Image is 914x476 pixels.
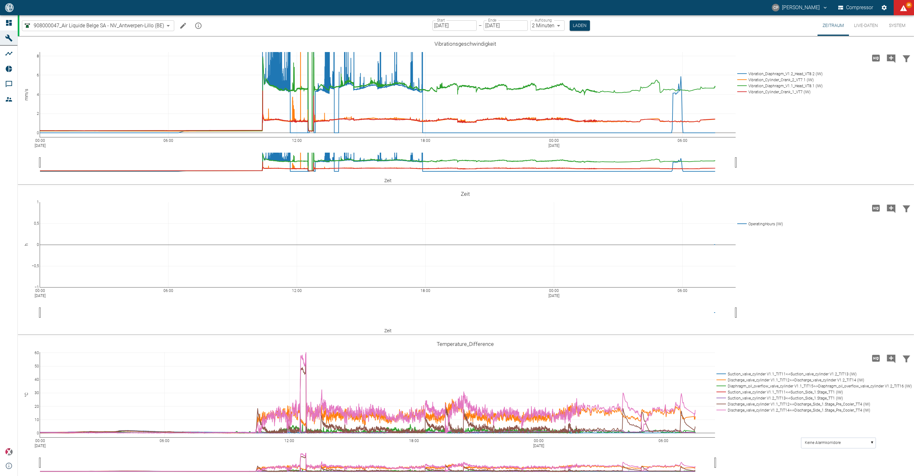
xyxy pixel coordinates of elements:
span: Hohe Auflösung [868,355,884,361]
button: Compressor [837,2,875,13]
button: System [883,15,911,36]
div: CP [772,4,779,11]
button: Zeitraum [818,15,849,36]
button: Machine bearbeiten [177,19,189,32]
text: Keine Alarmkorridore [805,440,841,445]
button: Kommentar hinzufügen [884,50,899,66]
label: Auflösung [535,17,552,23]
button: christoph.palm@neuman-esser.com [771,2,829,13]
button: Daten filtern [899,200,914,216]
label: Ende [488,17,496,23]
span: Hohe Auflösung [868,205,884,211]
img: logo [4,3,14,12]
button: Kommentar hinzufügen [884,200,899,216]
a: 908000047_Air Liquide Belge SA - NV_Antwerpen-Lillo (BE) [23,22,164,30]
label: Start [437,17,445,23]
div: 2 Minuten [530,20,565,31]
img: Xplore Logo [5,448,13,456]
p: – [479,22,482,29]
span: 908000047_Air Liquide Belge SA - NV_Antwerpen-Lillo (BE) [34,22,164,29]
button: mission info [192,19,205,32]
button: Laden [570,20,590,31]
button: Daten filtern [899,50,914,66]
button: Daten filtern [899,350,914,367]
button: Live-Daten [849,15,883,36]
span: Hohe Auflösung [868,55,884,61]
button: Einstellungen [878,2,890,13]
button: Kommentar hinzufügen [884,350,899,367]
span: 86 [906,2,912,8]
input: DD.MM.YYYY [484,20,528,31]
input: DD.MM.YYYY [433,20,477,31]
